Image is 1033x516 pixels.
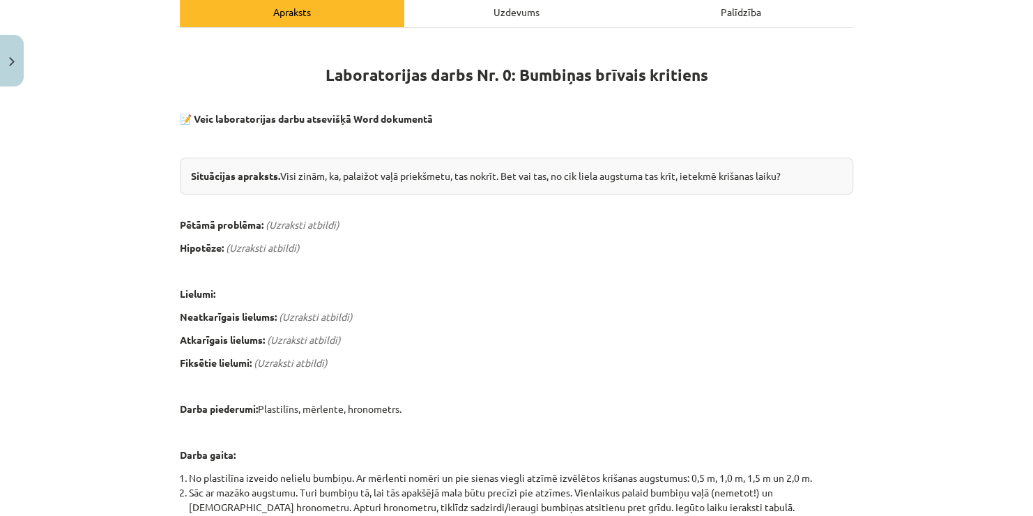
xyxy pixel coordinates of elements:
[180,402,258,415] b: Darba piederumi:
[279,310,353,323] em: (Uzraksti atbildi)
[194,112,433,125] strong: Veic laboratorijas darbu atsevišķā Word dokumentā
[180,402,853,416] p: Plastilīns, mērlente, hronometrs.
[180,287,215,300] b: Lielumi:
[180,218,263,231] b: Pētāmā problēma:
[326,65,708,85] strong: Laboratorijas darbs Nr. 0: Bumbiņas brīvais kritiens
[267,333,341,346] em: (Uzraksti atbildi)
[180,241,224,254] b: Hipotēze:
[189,485,853,515] li: Sāc ar mazāko augstumu. Turi bumbiņu tā, lai tās apakšējā mala būtu precīzi pie atzīmes. Vienlaik...
[9,57,15,66] img: icon-close-lesson-0947bae3869378f0d4975bcd49f059093ad1ed9edebbc8119c70593378902aed.svg
[180,112,853,126] p: 📝
[191,169,280,182] b: Situācijas apraksts.
[180,333,265,346] b: Atkarīgais lielums:
[180,310,277,323] b: Neatkarīgais lielums:
[254,356,328,369] em: (Uzraksti atbildi)
[189,471,853,485] li: No plastilīna izveido nelielu bumbiņu. Ar mērlenti nomēri un pie sienas viegli atzīmē izvēlētos k...
[226,241,300,254] em: (Uzraksti atbildi)
[180,356,252,369] b: Fiksētie lielumi:
[180,448,236,461] b: Darba gaita:
[266,218,339,231] em: (Uzraksti atbildi)
[180,158,853,195] div: Visi zinām, ka, palaižot vaļā priekšmetu, tas nokrīt. Bet vai tas, no cik liela augstuma tas krīt...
